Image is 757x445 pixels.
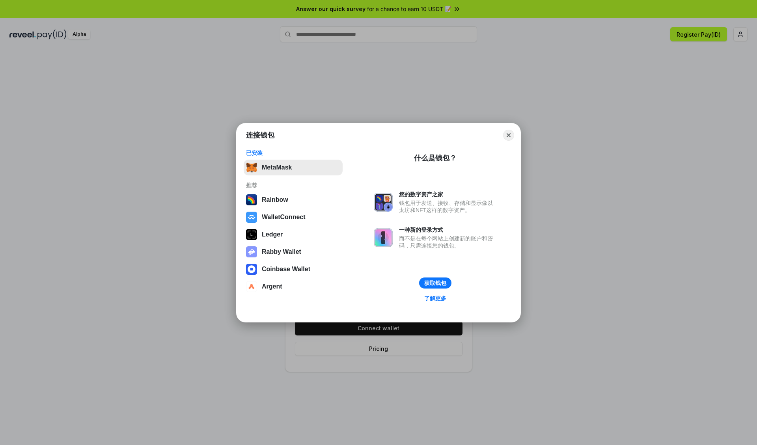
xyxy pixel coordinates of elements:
[244,209,343,225] button: WalletConnect
[399,226,497,233] div: 一种新的登录方式
[246,194,257,205] img: svg+xml,%3Csvg%20width%3D%22120%22%20height%3D%22120%22%20viewBox%3D%220%200%20120%20120%22%20fil...
[374,228,393,247] img: svg+xml,%3Csvg%20xmlns%3D%22http%3A%2F%2Fwww.w3.org%2F2000%2Fsvg%22%20fill%3D%22none%22%20viewBox...
[262,248,301,255] div: Rabby Wallet
[246,264,257,275] img: svg+xml,%3Csvg%20width%3D%2228%22%20height%3D%2228%22%20viewBox%3D%220%200%2028%2028%22%20fill%3D...
[244,261,343,277] button: Coinbase Wallet
[262,266,310,273] div: Coinbase Wallet
[246,149,340,156] div: 已安装
[262,164,292,171] div: MetaMask
[420,293,451,303] a: 了解更多
[246,246,257,257] img: svg+xml,%3Csvg%20xmlns%3D%22http%3A%2F%2Fwww.w3.org%2F2000%2Fsvg%22%20fill%3D%22none%22%20viewBox...
[262,214,306,221] div: WalletConnect
[246,162,257,173] img: svg+xml,%3Csvg%20fill%3D%22none%22%20height%3D%2233%22%20viewBox%3D%220%200%2035%2033%22%20width%...
[244,279,343,294] button: Argent
[262,196,288,203] div: Rainbow
[244,227,343,242] button: Ledger
[262,231,283,238] div: Ledger
[244,192,343,208] button: Rainbow
[246,130,274,140] h1: 连接钱包
[374,193,393,212] img: svg+xml,%3Csvg%20xmlns%3D%22http%3A%2F%2Fwww.w3.org%2F2000%2Fsvg%22%20fill%3D%22none%22%20viewBox...
[246,182,340,189] div: 推荐
[503,130,514,141] button: Close
[246,212,257,223] img: svg+xml,%3Csvg%20width%3D%2228%22%20height%3D%2228%22%20viewBox%3D%220%200%2028%2028%22%20fill%3D...
[246,281,257,292] img: svg+xml,%3Csvg%20width%3D%2228%22%20height%3D%2228%22%20viewBox%3D%220%200%2028%2028%22%20fill%3D...
[424,279,446,287] div: 获取钱包
[399,235,497,249] div: 而不是在每个网站上创建新的账户和密码，只需连接您的钱包。
[414,153,457,163] div: 什么是钱包？
[399,199,497,214] div: 钱包用于发送、接收、存储和显示像以太坊和NFT这样的数字资产。
[246,229,257,240] img: svg+xml,%3Csvg%20xmlns%3D%22http%3A%2F%2Fwww.w3.org%2F2000%2Fsvg%22%20width%3D%2228%22%20height%3...
[419,277,451,289] button: 获取钱包
[262,283,282,290] div: Argent
[399,191,497,198] div: 您的数字资产之家
[244,160,343,175] button: MetaMask
[424,295,446,302] div: 了解更多
[244,244,343,260] button: Rabby Wallet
